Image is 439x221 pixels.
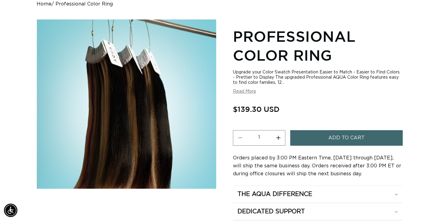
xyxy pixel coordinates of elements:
media-gallery: Gallery Viewer [37,19,216,201]
div: Accessibility Menu [4,204,17,217]
nav: breadcrumbs [37,1,402,7]
span: Professional Color Ring [55,1,113,7]
button: Add to cart [290,130,403,146]
h1: Professional Color Ring [233,27,402,65]
a: Home [37,1,52,7]
summary: Dedicated Support [233,203,402,220]
span: $139.30 USD [233,103,280,115]
button: Read More [233,89,256,94]
h2: The Aqua Difference [237,190,312,198]
h2: Dedicated Support [237,208,305,216]
div: Upgrade your Color Swatch Presentation Easier to Match - Easier to Find Colors - Prettier to Disp... [233,70,402,85]
span: Orders placed by 3:00 PM Eastern Time, [DATE] through [DATE], will ship the same business day. Or... [233,155,401,176]
span: Add to cart [328,130,365,146]
summary: The Aqua Difference [233,186,402,203]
